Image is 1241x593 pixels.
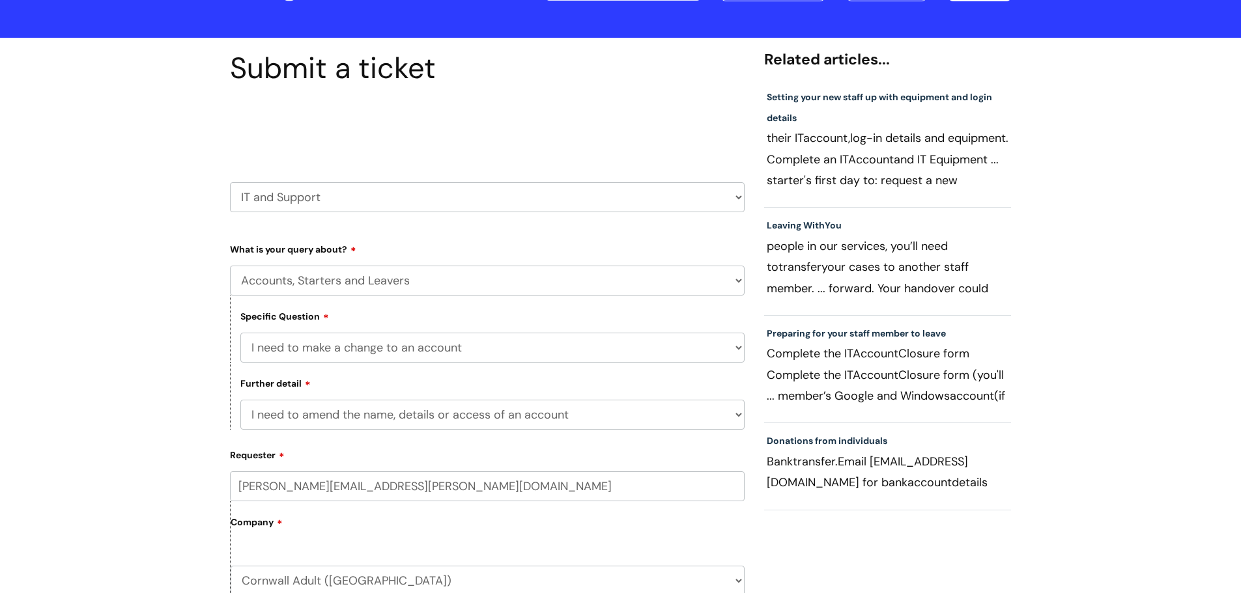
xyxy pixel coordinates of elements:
span: Account [848,152,894,167]
a: Setting your new staff up with equipment and login details [767,91,992,124]
span: transfer [778,259,821,275]
a: Preparing for your staff member to leave [767,327,946,339]
a: Donations from individuals [767,435,887,447]
label: Further detail [240,376,311,389]
p: people in our services, you’ll need to your cases to another staff member. ... forward. Your hand... [767,236,1009,298]
p: Complete the IT Closure form Complete the IT Closure form (you'll ... member’s Google and Windows... [767,343,1009,406]
span: account [950,388,994,404]
h1: Submit a ticket [230,51,745,86]
p: Bank Email [EMAIL_ADDRESS][DOMAIN_NAME] for bank details [767,451,1009,493]
a: Leaving WithYou [767,219,842,231]
span: transfer. [793,454,838,469]
label: What is your query about? [230,240,745,255]
span: account, [803,130,850,146]
label: Requester [230,445,745,461]
span: Account [853,367,898,383]
h4: Related articles... [764,51,1012,69]
label: Specific Question [240,309,329,322]
span: account [907,475,952,490]
label: Company [231,512,745,542]
p: their IT log-in details and equipment. Complete an IT and IT Equipment ... starter's first day to... [767,128,1009,190]
span: Account [853,346,898,361]
h2: Select issue type [230,116,745,140]
input: Email [230,471,745,501]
